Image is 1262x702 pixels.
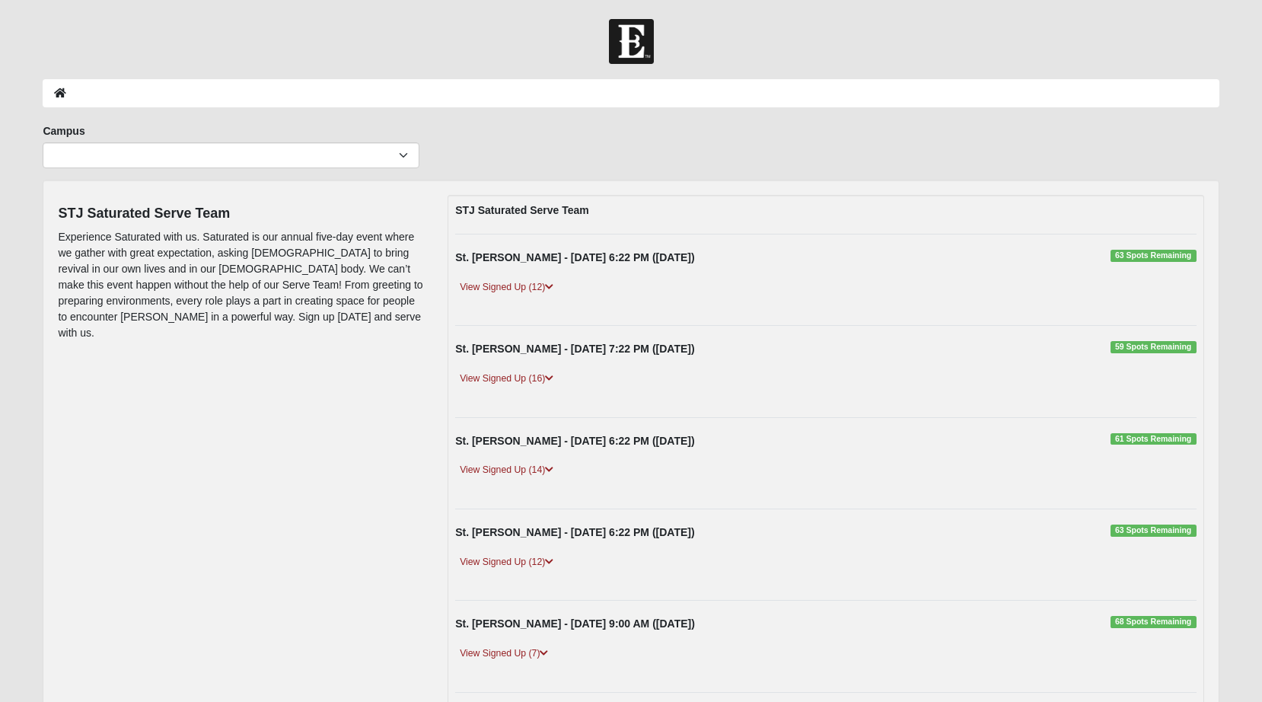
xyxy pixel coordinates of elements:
[1111,433,1197,445] span: 61 Spots Remaining
[1111,616,1197,628] span: 68 Spots Remaining
[455,343,694,355] strong: St. [PERSON_NAME] - [DATE] 7:22 PM ([DATE])
[455,435,694,447] strong: St. [PERSON_NAME] - [DATE] 6:22 PM ([DATE])
[1111,250,1197,262] span: 63 Spots Remaining
[609,19,654,64] img: Church of Eleven22 Logo
[455,279,558,295] a: View Signed Up (12)
[58,229,425,341] p: Experience Saturated with us. Saturated is our annual five-day event where we gather with great e...
[455,462,558,478] a: View Signed Up (14)
[1111,341,1197,353] span: 59 Spots Remaining
[455,646,553,662] a: View Signed Up (7)
[455,204,589,216] strong: STJ Saturated Serve Team
[1111,525,1197,537] span: 63 Spots Remaining
[455,371,558,387] a: View Signed Up (16)
[58,206,425,222] h4: STJ Saturated Serve Team
[455,554,558,570] a: View Signed Up (12)
[455,526,694,538] strong: St. [PERSON_NAME] - [DATE] 6:22 PM ([DATE])
[455,617,695,630] strong: St. [PERSON_NAME] - [DATE] 9:00 AM ([DATE])
[43,123,84,139] label: Campus
[455,251,694,263] strong: St. [PERSON_NAME] - [DATE] 6:22 PM ([DATE])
